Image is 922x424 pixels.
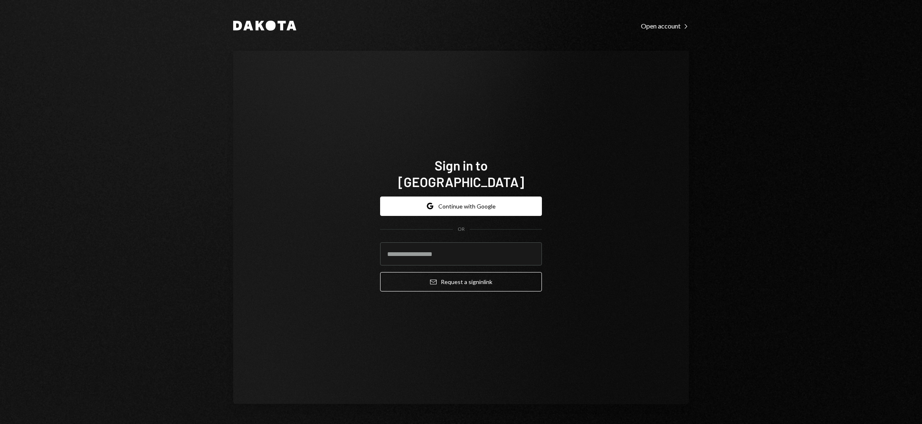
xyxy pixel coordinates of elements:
[458,226,465,233] div: OR
[380,157,542,190] h1: Sign in to [GEOGRAPHIC_DATA]
[380,197,542,216] button: Continue with Google
[380,272,542,291] button: Request a signinlink
[641,22,689,30] div: Open account
[641,21,689,30] a: Open account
